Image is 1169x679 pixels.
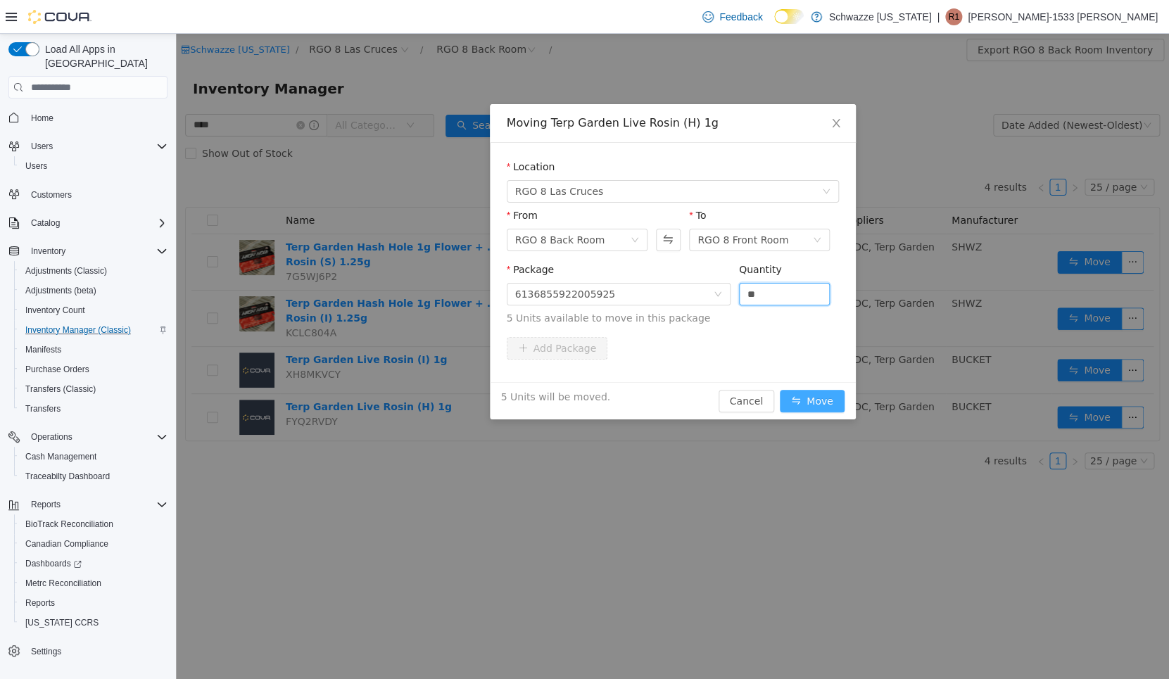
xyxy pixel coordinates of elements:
[14,554,173,573] a: Dashboards
[25,496,66,513] button: Reports
[25,642,168,660] span: Settings
[20,448,102,465] a: Cash Management
[25,243,168,260] span: Inventory
[14,613,173,633] button: [US_STATE] CCRS
[774,24,775,25] span: Dark Mode
[31,646,61,657] span: Settings
[455,202,463,212] i: icon: down
[20,555,168,572] span: Dashboards
[25,597,55,609] span: Reports
[20,302,91,319] a: Inventory Count
[25,186,168,203] span: Customers
[25,617,99,628] span: [US_STATE] CCRS
[14,447,173,467] button: Cash Management
[3,241,173,261] button: Inventory
[339,250,440,271] div: 6136855922005925
[20,381,101,398] a: Transfers (Classic)
[20,302,168,319] span: Inventory Count
[20,448,168,465] span: Cash Management
[39,42,168,70] span: Load All Apps in [GEOGRAPHIC_DATA]
[331,277,663,292] span: 5 Units available to move in this package
[14,534,173,554] button: Canadian Compliance
[25,243,71,260] button: Inventory
[3,641,173,661] button: Settings
[25,403,61,414] span: Transfers
[25,496,168,513] span: Reports
[563,230,606,241] label: Quantity
[331,303,432,326] button: icon: plusAdd Package
[331,127,379,139] label: Location
[25,364,89,375] span: Purchase Orders
[31,113,53,124] span: Home
[604,356,669,379] button: icon: swapMove
[513,176,530,187] label: To
[25,305,85,316] span: Inventory Count
[945,8,962,25] div: Ryan-1533 Ordorica
[14,340,173,360] button: Manifests
[543,356,598,379] button: Cancel
[31,189,72,201] span: Customers
[480,195,505,217] button: Swap
[25,344,61,355] span: Manifests
[14,467,173,486] button: Traceabilty Dashboard
[20,516,168,533] span: BioTrack Reconciliation
[655,84,666,95] i: icon: close
[20,535,168,552] span: Canadian Compliance
[14,320,173,340] button: Inventory Manager (Classic)
[20,614,168,631] span: Washington CCRS
[25,138,58,155] button: Users
[14,156,173,176] button: Users
[25,285,96,296] span: Adjustments (beta)
[948,8,959,25] span: R1
[25,519,113,530] span: BioTrack Reconciliation
[25,643,67,660] a: Settings
[937,8,940,25] p: |
[20,468,168,485] span: Traceabilty Dashboard
[339,196,429,217] div: RGO 8 Back Room
[20,555,87,572] a: Dashboards
[20,341,168,358] span: Manifests
[14,514,173,534] button: BioTrack Reconciliation
[20,361,95,378] a: Purchase Orders
[14,261,173,281] button: Adjustments (Classic)
[20,575,168,592] span: Metrc Reconciliation
[637,202,645,212] i: icon: down
[20,614,104,631] a: [US_STATE] CCRS
[829,8,932,25] p: Schwazze [US_STATE]
[25,578,101,589] span: Metrc Reconciliation
[20,158,53,174] a: Users
[3,107,173,127] button: Home
[25,451,96,462] span: Cash Management
[25,215,168,231] span: Catalog
[31,431,72,443] span: Operations
[25,265,107,277] span: Adjustments (Classic)
[20,595,168,611] span: Reports
[331,176,362,187] label: From
[20,322,168,338] span: Inventory Manager (Classic)
[3,137,173,156] button: Users
[25,429,168,445] span: Operations
[25,471,110,482] span: Traceabilty Dashboard
[25,160,47,172] span: Users
[331,82,663,97] div: Moving Terp Garden Live Rosin (H) 1g
[31,246,65,257] span: Inventory
[564,250,654,271] input: Quantity
[20,595,61,611] a: Reports
[28,10,91,24] img: Cova
[646,153,655,163] i: icon: down
[25,558,82,569] span: Dashboards
[20,262,113,279] a: Adjustments (Classic)
[20,361,168,378] span: Purchase Orders
[20,516,119,533] a: BioTrack Reconciliation
[25,324,131,336] span: Inventory Manager (Classic)
[25,429,78,445] button: Operations
[20,535,114,552] a: Canadian Compliance
[697,3,768,31] a: Feedback
[538,256,546,266] i: icon: down
[20,282,168,299] span: Adjustments (beta)
[719,10,762,24] span: Feedback
[14,379,173,399] button: Transfers (Classic)
[20,322,137,338] a: Inventory Manager (Classic)
[3,184,173,205] button: Customers
[25,108,168,126] span: Home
